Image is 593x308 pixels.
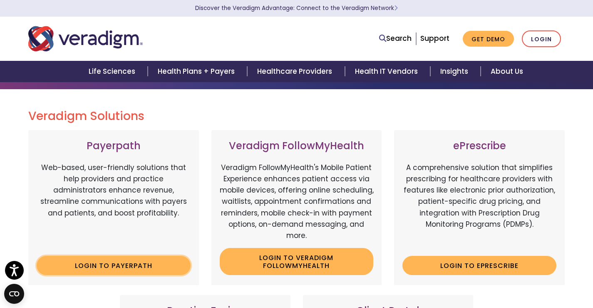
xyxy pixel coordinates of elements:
[28,25,143,53] img: Veradigm logo
[345,61,430,82] a: Health IT Vendors
[481,61,533,82] a: About Us
[148,61,247,82] a: Health Plans + Payers
[402,162,556,250] p: A comprehensive solution that simplifies prescribing for healthcare providers with features like ...
[463,31,514,47] a: Get Demo
[220,140,374,152] h3: Veradigm FollowMyHealth
[220,248,374,275] a: Login to Veradigm FollowMyHealth
[220,162,374,241] p: Veradigm FollowMyHealth's Mobile Patient Experience enhances patient access via mobile devices, o...
[37,162,191,250] p: Web-based, user-friendly solutions that help providers and practice administrators enhance revenu...
[402,140,556,152] h3: ePrescribe
[522,30,561,48] a: Login
[28,109,565,123] h2: Veradigm Solutions
[247,61,345,82] a: Healthcare Providers
[37,256,191,275] a: Login to Payerpath
[79,61,148,82] a: Life Sciences
[420,33,449,43] a: Support
[195,4,398,12] a: Discover the Veradigm Advantage: Connect to the Veradigm NetworkLearn More
[37,140,191,152] h3: Payerpath
[379,33,412,44] a: Search
[402,256,556,275] a: Login to ePrescribe
[394,4,398,12] span: Learn More
[430,61,481,82] a: Insights
[4,284,24,304] button: Open CMP widget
